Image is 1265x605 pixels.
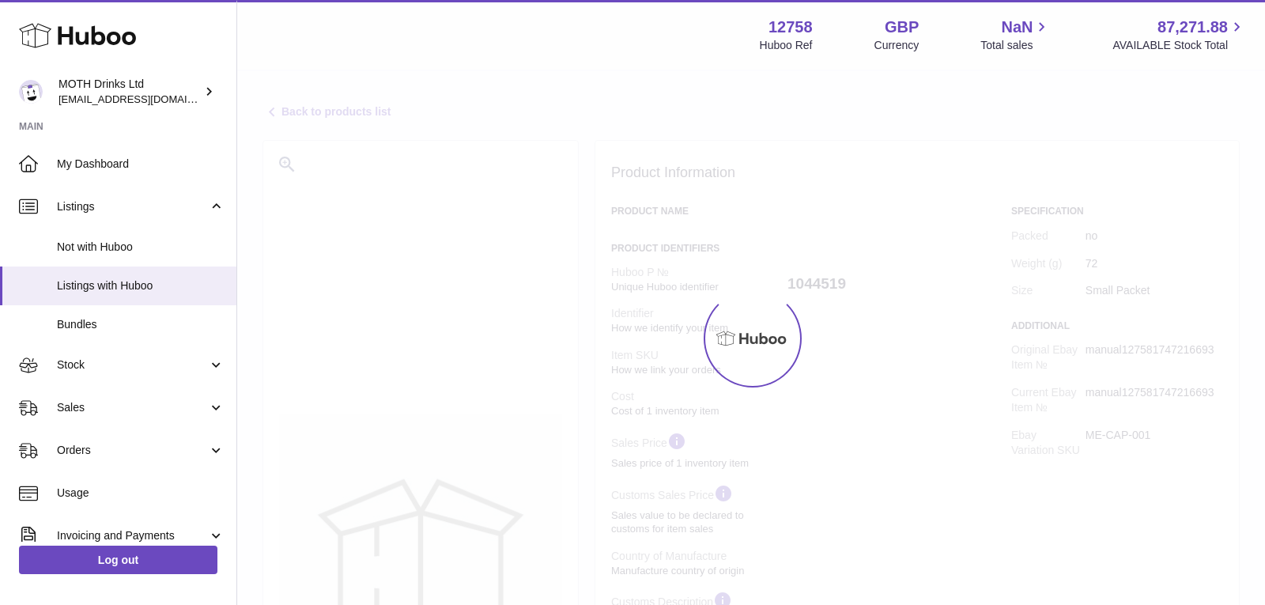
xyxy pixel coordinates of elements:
[57,528,208,543] span: Invoicing and Payments
[57,278,225,293] span: Listings with Huboo
[57,486,225,501] span: Usage
[1157,17,1228,38] span: 87,271.88
[980,17,1051,53] a: NaN Total sales
[19,80,43,104] img: internalAdmin-12758@internal.huboo.com
[57,443,208,458] span: Orders
[1112,17,1246,53] a: 87,271.88 AVAILABLE Stock Total
[1001,17,1033,38] span: NaN
[885,17,919,38] strong: GBP
[57,357,208,372] span: Stock
[874,38,919,53] div: Currency
[57,157,225,172] span: My Dashboard
[57,317,225,332] span: Bundles
[768,17,813,38] strong: 12758
[59,93,232,105] span: [EMAIL_ADDRESS][DOMAIN_NAME]
[760,38,813,53] div: Huboo Ref
[57,199,208,214] span: Listings
[57,240,225,255] span: Not with Huboo
[57,400,208,415] span: Sales
[1112,38,1246,53] span: AVAILABLE Stock Total
[980,38,1051,53] span: Total sales
[59,77,201,107] div: MOTH Drinks Ltd
[19,546,217,574] a: Log out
